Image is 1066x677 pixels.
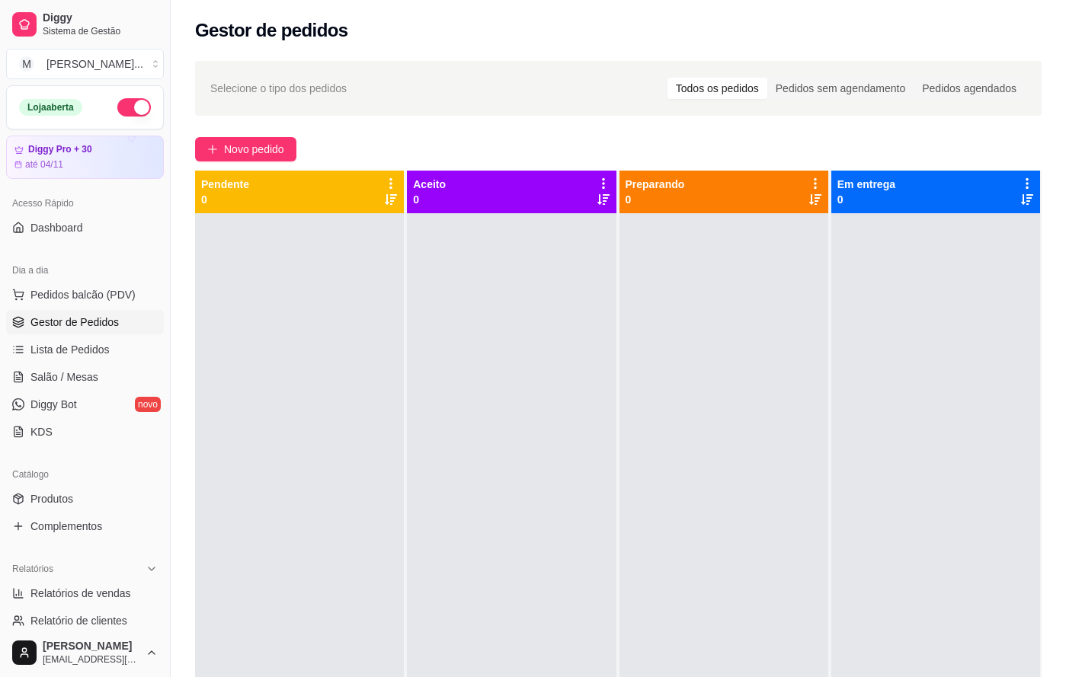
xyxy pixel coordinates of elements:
a: Gestor de Pedidos [6,310,164,334]
div: Catálogo [6,462,164,487]
span: Relatórios de vendas [30,586,131,601]
span: [PERSON_NAME] [43,640,139,653]
h2: Gestor de pedidos [195,18,348,43]
a: Dashboard [6,216,164,240]
span: Relatórios [12,563,53,575]
p: 0 [626,192,685,207]
div: Loja aberta [19,99,82,116]
span: Lista de Pedidos [30,342,110,357]
span: KDS [30,424,53,439]
a: Relatórios de vendas [6,581,164,605]
span: Diggy [43,11,158,25]
button: Select a team [6,49,164,79]
span: Complementos [30,519,102,534]
article: Diggy Pro + 30 [28,144,92,155]
a: DiggySistema de Gestão [6,6,164,43]
div: Acesso Rápido [6,191,164,216]
p: Aceito [413,177,446,192]
a: Complementos [6,514,164,538]
a: Relatório de clientes [6,608,164,633]
span: Relatório de clientes [30,613,127,628]
a: Diggy Pro + 30até 04/11 [6,136,164,179]
span: Sistema de Gestão [43,25,158,37]
div: Pedidos sem agendamento [767,78,914,99]
span: Dashboard [30,220,83,235]
a: Produtos [6,487,164,511]
p: 0 [837,192,895,207]
span: Diggy Bot [30,397,77,412]
span: Gestor de Pedidos [30,315,119,330]
span: Produtos [30,491,73,506]
a: Lista de Pedidos [6,337,164,362]
button: Pedidos balcão (PDV) [6,283,164,307]
p: Pendente [201,177,249,192]
a: KDS [6,420,164,444]
button: Alterar Status [117,98,151,117]
a: Diggy Botnovo [6,392,164,417]
span: Novo pedido [224,141,284,158]
a: Salão / Mesas [6,365,164,389]
article: até 04/11 [25,158,63,171]
span: plus [207,144,218,155]
div: Todos os pedidos [667,78,767,99]
span: [EMAIL_ADDRESS][DOMAIN_NAME] [43,653,139,666]
div: Pedidos agendados [914,78,1025,99]
p: Em entrega [837,177,895,192]
button: [PERSON_NAME][EMAIL_ADDRESS][DOMAIN_NAME] [6,634,164,671]
p: 0 [413,192,446,207]
span: Selecione o tipo dos pedidos [210,80,347,97]
div: [PERSON_NAME] ... [46,56,143,72]
button: Novo pedido [195,137,296,161]
p: Preparando [626,177,685,192]
div: Dia a dia [6,258,164,283]
span: M [19,56,34,72]
span: Pedidos balcão (PDV) [30,287,136,302]
p: 0 [201,192,249,207]
span: Salão / Mesas [30,369,98,385]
